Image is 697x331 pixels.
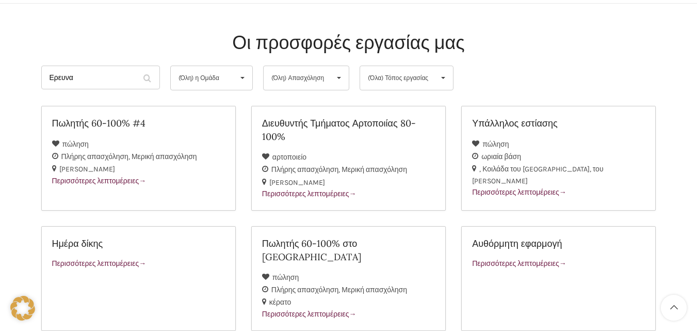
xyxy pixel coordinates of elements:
[262,238,361,262] font: Πωλητής 60-100% στο [GEOGRAPHIC_DATA]
[232,30,464,54] font: Οι προσφορές εργασίας μας
[52,117,146,129] font: Πωλητής 60-100% #4
[472,238,562,249] font: Αυθόρμητη εφαρμογή
[461,106,656,211] a: Υπάλληλος εστίασης πώληση ωριαία βάση Κοιλάδα του [GEOGRAPHIC_DATA]του [PERSON_NAME] Περισσότερες...
[482,165,590,174] font: Κοιλάδα του [GEOGRAPHIC_DATA]
[272,153,306,162] font: αρτοποιείο
[271,165,338,174] font: Πλήρης απασχόληση
[472,259,559,268] font: Περισσότερες λεπτομέρειες
[262,117,416,142] font: Διευθυντής Τμήματος Αρτοποιίας 80-100%
[262,310,349,319] font: Περισσότερες λεπτομέρειες
[41,106,236,211] a: Πωλητής 60-100% #4 πώληση Πλήρης απασχόληση Μερική απασχόληση [PERSON_NAME] Περισσότερες λεπτομέρ...
[59,165,115,174] font: [PERSON_NAME]
[251,106,446,211] a: Διευθυντής Τμήματος Αρτοποιίας 80-100% αρτοποιείο Πλήρης απασχόληση Μερική απασχόληση [PERSON_NAM...
[132,152,197,161] font: Μερική απασχόληση
[251,226,446,331] a: Πωλητής 60-100% στο [GEOGRAPHIC_DATA] πώληση Πλήρης απασχόληση Μερική απασχόληση κέρατο Περισσότε...
[271,286,338,294] font: Πλήρης απασχόληση
[368,74,428,82] font: (Όλα) Τόπος εργασίας
[52,259,139,268] font: Περισσότερες λεπτομέρειες
[472,117,557,129] font: Υπάλληλος εστίασης
[62,140,89,149] font: πώληση
[61,152,128,161] font: Πλήρης απασχόληση
[482,140,509,149] font: πώληση
[461,226,656,331] a: Αυθόρμητη εφαρμογή Περισσότερες λεπτομέρειες
[271,74,325,82] font: (Όλη) Απασχόληση
[661,295,687,321] a: Κουμπί κύλισης προς τα πάνω
[179,74,219,82] font: (Όλη) η Ομάδα
[41,66,160,89] input: Ερευνα
[52,238,103,249] font: Ημέρα δίκης
[342,286,407,294] font: Μερική απασχόληση
[41,226,236,331] a: Ημέρα δίκης Περισσότερες λεπτομέρειες
[342,165,407,174] font: Μερική απασχόληση
[269,298,291,307] font: κέρατο
[472,165,603,185] font: του [PERSON_NAME]
[52,177,139,185] font: Περισσότερες λεπτομέρειες
[272,273,299,282] font: πώληση
[262,190,349,198] font: Περισσότερες λεπτομέρειες
[269,178,325,187] font: [PERSON_NAME]
[481,152,521,161] font: ωριαία βάση
[472,188,559,197] font: Περισσότερες λεπτομέρειες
